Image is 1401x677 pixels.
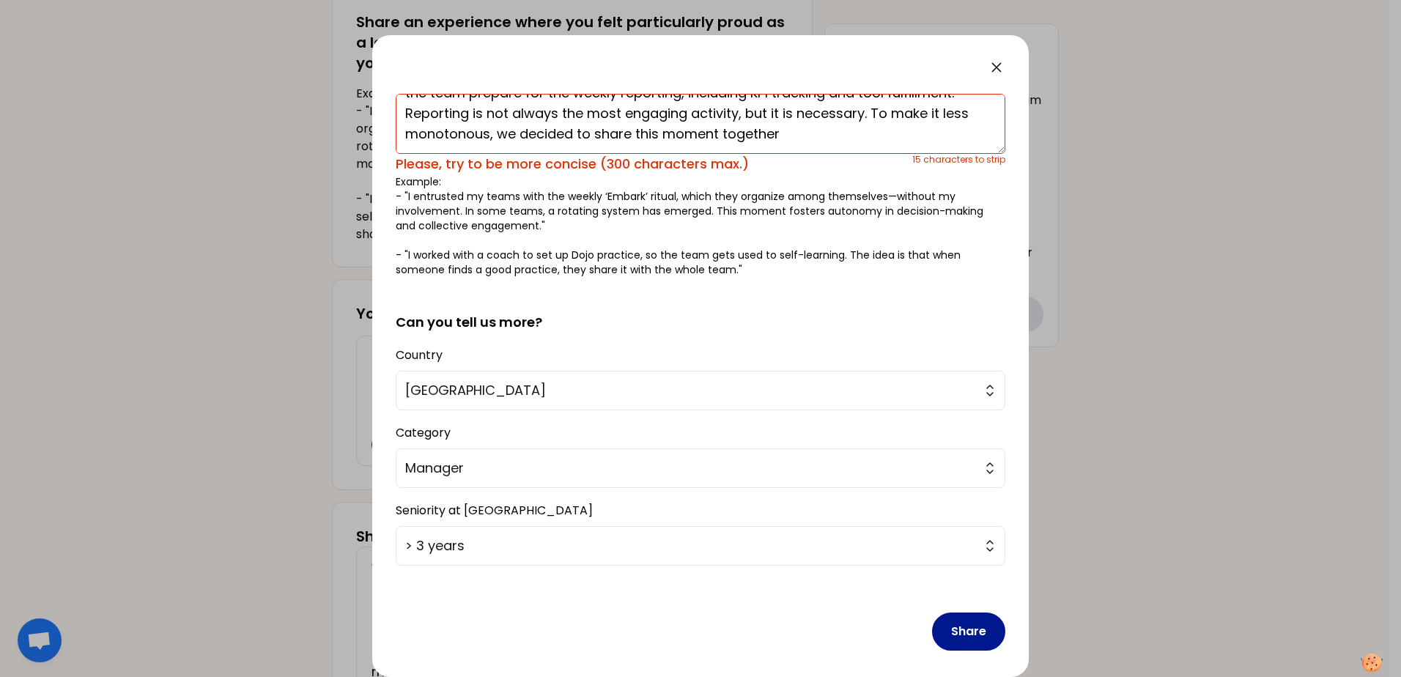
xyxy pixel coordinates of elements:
h2: Can you tell us more? [396,289,1005,333]
label: Seniority at [GEOGRAPHIC_DATA] [396,502,593,519]
button: [GEOGRAPHIC_DATA] [396,371,1005,410]
textarea: I demonstrated leadership by organizing a [DATE] morning coffee session that helped the team prep... [396,94,1005,154]
p: Example: - "I entrusted my teams with the weekly ‘Embark’ ritual, which they organize among thems... [396,174,1005,277]
label: Category [396,424,451,441]
span: > 3 years [405,536,975,556]
div: Please, try to be more concise (300 characters max.) [396,154,912,174]
span: Manager [405,458,975,478]
span: [GEOGRAPHIC_DATA] [405,380,975,401]
button: Manager [396,448,1005,488]
button: Share [932,613,1005,651]
div: 15 characters to strip [912,154,1005,174]
button: > 3 years [396,526,1005,566]
label: Country [396,347,443,363]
